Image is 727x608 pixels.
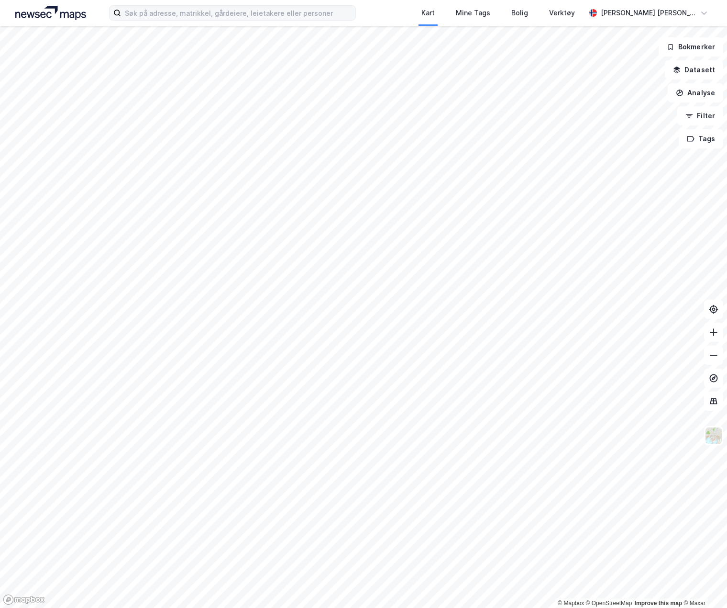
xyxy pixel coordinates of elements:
[15,6,86,20] img: logo.a4113a55bc3d86da70a041830d287a7e.svg
[558,600,584,607] a: Mapbox
[677,106,723,125] button: Filter
[679,129,723,148] button: Tags
[665,60,723,79] button: Datasett
[601,7,696,19] div: [PERSON_NAME] [PERSON_NAME]
[511,7,528,19] div: Bolig
[421,7,435,19] div: Kart
[705,427,723,445] img: Z
[679,562,727,608] iframe: Chat Widget
[668,83,723,102] button: Analyse
[659,37,723,56] button: Bokmerker
[121,6,355,20] input: Søk på adresse, matrikkel, gårdeiere, leietakere eller personer
[679,562,727,608] div: Kontrollprogram for chat
[635,600,682,607] a: Improve this map
[456,7,490,19] div: Mine Tags
[549,7,575,19] div: Verktøy
[3,594,45,605] a: Mapbox homepage
[586,600,632,607] a: OpenStreetMap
